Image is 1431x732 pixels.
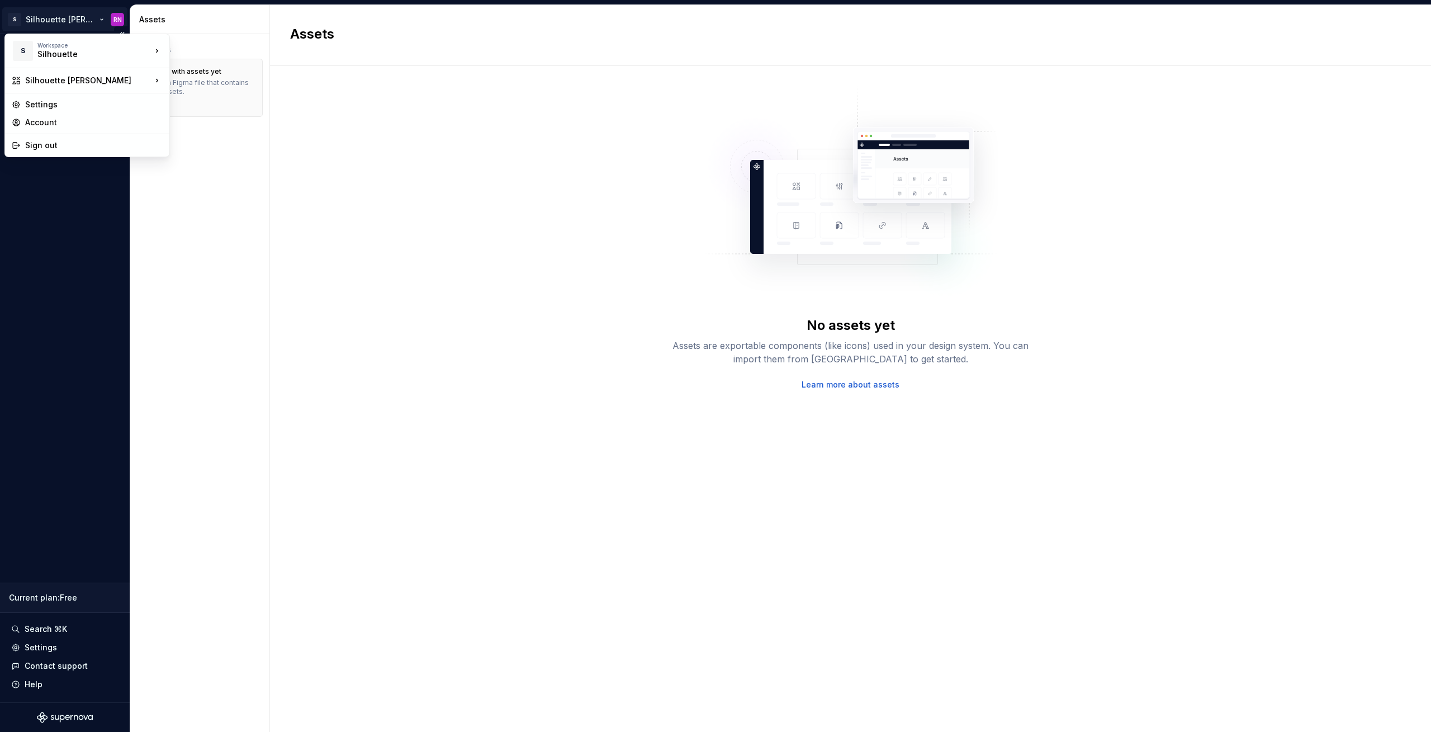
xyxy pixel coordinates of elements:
div: Settings [25,99,163,110]
div: Workspace [37,42,151,49]
div: Silhouette [37,49,132,60]
div: Account [25,117,163,128]
div: S [13,41,33,61]
div: Silhouette [PERSON_NAME] [25,75,151,86]
div: Sign out [25,140,163,151]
